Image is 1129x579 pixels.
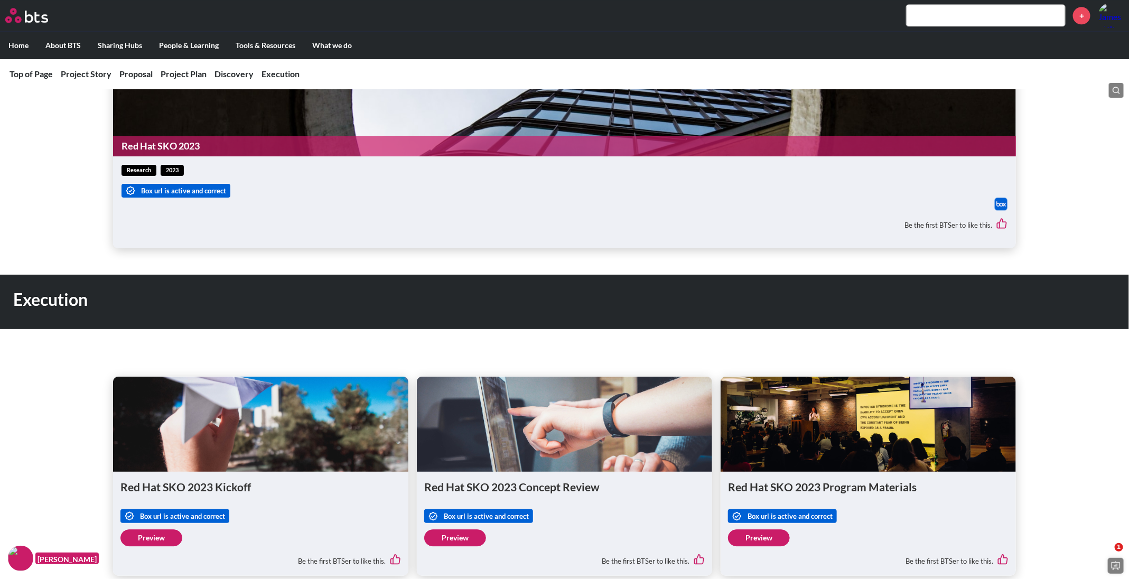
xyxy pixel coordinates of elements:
img: F [8,546,33,571]
a: + [1073,7,1090,24]
a: Discovery [214,69,254,79]
span: 1 [1115,543,1123,552]
a: Preview [728,529,790,546]
span: Box url is active and correct [748,511,833,521]
label: People & Learning [151,32,227,59]
h1: Execution [13,288,785,312]
img: Box logo [995,198,1007,210]
h1: Red Hat SKO 2023 Program Materials [728,479,1009,494]
img: BTS Logo [5,8,48,23]
a: Go home [5,8,68,23]
div: Be the first BTSer to like this. [728,546,1009,568]
a: Preview [120,529,182,546]
a: Project Plan [161,69,207,79]
label: Sharing Hubs [89,32,151,59]
a: Top of Page [10,69,53,79]
img: James Blaker [1098,3,1124,28]
label: Tools & Resources [227,32,304,59]
a: Download file from Box [995,198,1007,210]
span: 2023 [161,165,184,176]
a: Preview [424,529,486,546]
iframe: Intercom live chat [1093,543,1118,568]
a: Proposal [119,69,153,79]
figcaption: [PERSON_NAME] [35,553,99,565]
label: What we do [304,32,360,59]
div: Be the first BTSer to like this. [122,210,1008,240]
div: Be the first BTSer to like this. [424,546,705,568]
a: Execution [262,69,300,79]
label: About BTS [37,32,89,59]
h1: Red Hat SKO 2023 Kickoff [120,479,401,494]
span: Box url is active and correct [140,511,225,521]
span: Box url is active and correct [444,511,529,521]
h1: Red Hat SKO 2023 Concept Review [424,479,705,494]
div: Be the first BTSer to like this. [120,546,401,568]
a: Profile [1098,3,1124,28]
a: Project Story [61,69,111,79]
span: research [122,165,156,176]
a: Red Hat SKO 2023 [113,136,1016,156]
span: Box url is active and correct [141,186,226,195]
